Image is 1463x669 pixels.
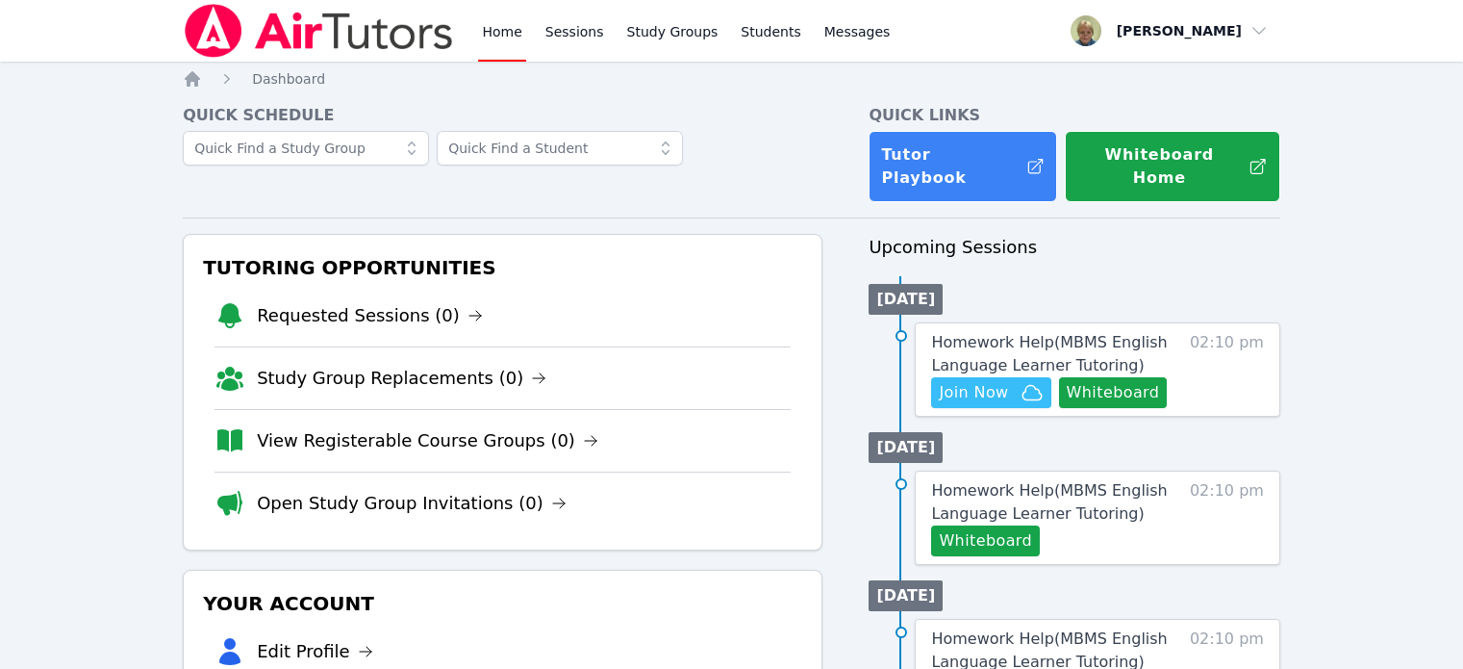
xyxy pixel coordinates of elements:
[931,481,1167,523] span: Homework Help ( MBMS English Language Learner Tutoring )
[252,71,325,87] span: Dashboard
[199,250,806,285] h3: Tutoring Opportunities
[183,104,822,127] h4: Quick Schedule
[257,427,598,454] a: View Registerable Course Groups (0)
[257,365,546,392] a: Study Group Replacements (0)
[931,377,1050,408] button: Join Now
[931,479,1180,526] a: Homework Help(MBMS English Language Learner Tutoring)
[1065,131,1280,202] button: Whiteboard Home
[257,638,373,665] a: Edit Profile
[824,22,891,41] span: Messages
[869,432,943,463] li: [DATE]
[869,131,1057,202] a: Tutor Playbook
[183,131,429,166] input: Quick Find a Study Group
[437,131,683,166] input: Quick Find a Student
[257,490,567,517] a: Open Study Group Invitations (0)
[199,586,806,621] h3: Your Account
[931,333,1167,374] span: Homework Help ( MBMS English Language Learner Tutoring )
[869,104,1280,127] h4: Quick Links
[869,580,943,611] li: [DATE]
[1190,479,1264,556] span: 02:10 pm
[183,69,1280,89] nav: Breadcrumb
[1190,331,1264,408] span: 02:10 pm
[869,234,1280,261] h3: Upcoming Sessions
[252,69,325,89] a: Dashboard
[257,302,483,329] a: Requested Sessions (0)
[939,381,1008,404] span: Join Now
[869,284,943,315] li: [DATE]
[931,331,1180,377] a: Homework Help(MBMS English Language Learner Tutoring)
[931,526,1040,556] button: Whiteboard
[1059,377,1168,408] button: Whiteboard
[183,4,455,58] img: Air Tutors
